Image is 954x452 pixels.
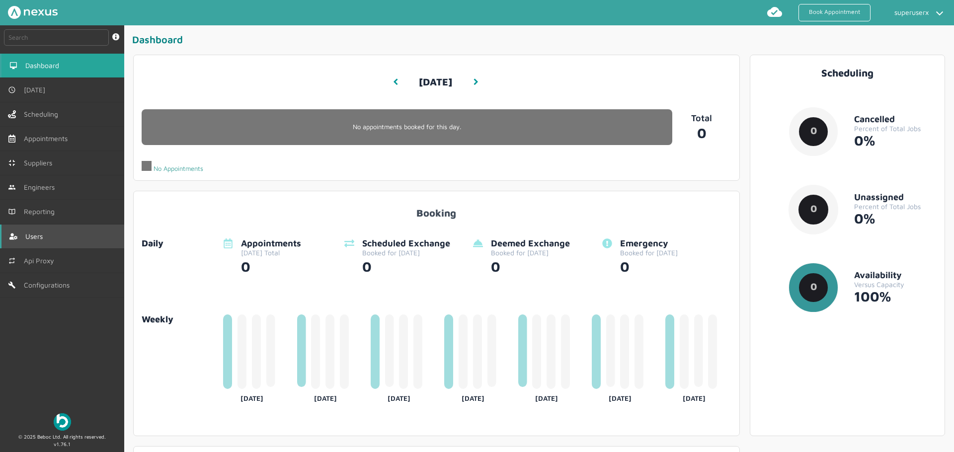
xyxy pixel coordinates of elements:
a: 0 [672,123,731,141]
span: Engineers [24,183,59,191]
img: scheduling-left-menu.svg [8,110,16,118]
div: 100% [854,289,937,304]
img: md-repeat.svg [8,257,16,265]
a: 0UnassignedPercent of Total Jobs0% [758,185,937,250]
img: md-book.svg [8,208,16,216]
text: 0 [810,125,817,136]
p: No appointments booked for this day. [142,123,672,131]
a: Weekly [142,314,215,325]
div: [DATE] Total [241,249,301,257]
img: md-build.svg [8,281,16,289]
span: Users [25,232,47,240]
div: [DATE] [518,390,575,402]
div: Versus Capacity [854,281,937,289]
div: [DATE] [297,390,354,402]
div: Emergency [620,238,678,249]
div: [DATE] [665,390,722,402]
div: Appointments [241,238,301,249]
div: 0% [854,211,937,226]
div: Dashboard [132,33,950,50]
span: Appointments [24,135,72,143]
img: md-desktop.svg [9,62,17,70]
div: Percent of Total Jobs [854,125,937,133]
img: md-cloud-done.svg [767,4,783,20]
span: Api Proxy [24,257,58,265]
img: user-left-menu.svg [9,232,17,240]
img: md-contract.svg [8,159,16,167]
div: [DATE] [592,390,649,402]
div: Booked for [DATE] [362,249,450,257]
text: 0 [810,203,817,214]
span: [DATE] [24,86,49,94]
img: Nexus [8,6,58,19]
div: Booking [142,199,731,219]
span: Configurations [24,281,74,289]
div: 0 [362,257,450,275]
a: 0CancelledPercent of Total Jobs0% [758,107,937,172]
span: Scheduling [24,110,62,118]
div: [DATE] [223,390,280,402]
span: Dashboard [25,62,63,70]
span: Suppliers [24,159,56,167]
div: 0 [241,257,301,275]
h3: [DATE] [419,69,452,96]
div: 0 [620,257,678,275]
div: 0 [491,257,570,275]
div: Scheduled Exchange [362,238,450,249]
div: Scheduling [758,67,937,78]
a: Book Appointment [798,4,871,21]
div: [DATE] [444,390,501,402]
div: [DATE] [371,390,428,402]
div: Booked for [DATE] [491,249,570,257]
div: Cancelled [854,114,937,125]
p: Total [672,113,731,124]
img: Beboc Logo [54,413,71,431]
img: md-time.svg [8,86,16,94]
input: Search by: Ref, PostCode, MPAN, MPRN, Account, Customer [4,29,109,46]
img: appointments-left-menu.svg [8,135,16,143]
img: md-people.svg [8,183,16,191]
div: Booked for [DATE] [620,249,678,257]
div: Percent of Total Jobs [854,203,937,211]
div: Daily [142,238,215,249]
div: Unassigned [854,192,937,203]
div: Deemed Exchange [491,238,570,249]
div: No Appointments [142,161,203,172]
div: 0% [854,133,937,149]
div: Availability [854,270,937,281]
span: Reporting [24,208,59,216]
text: 0 [810,281,817,292]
